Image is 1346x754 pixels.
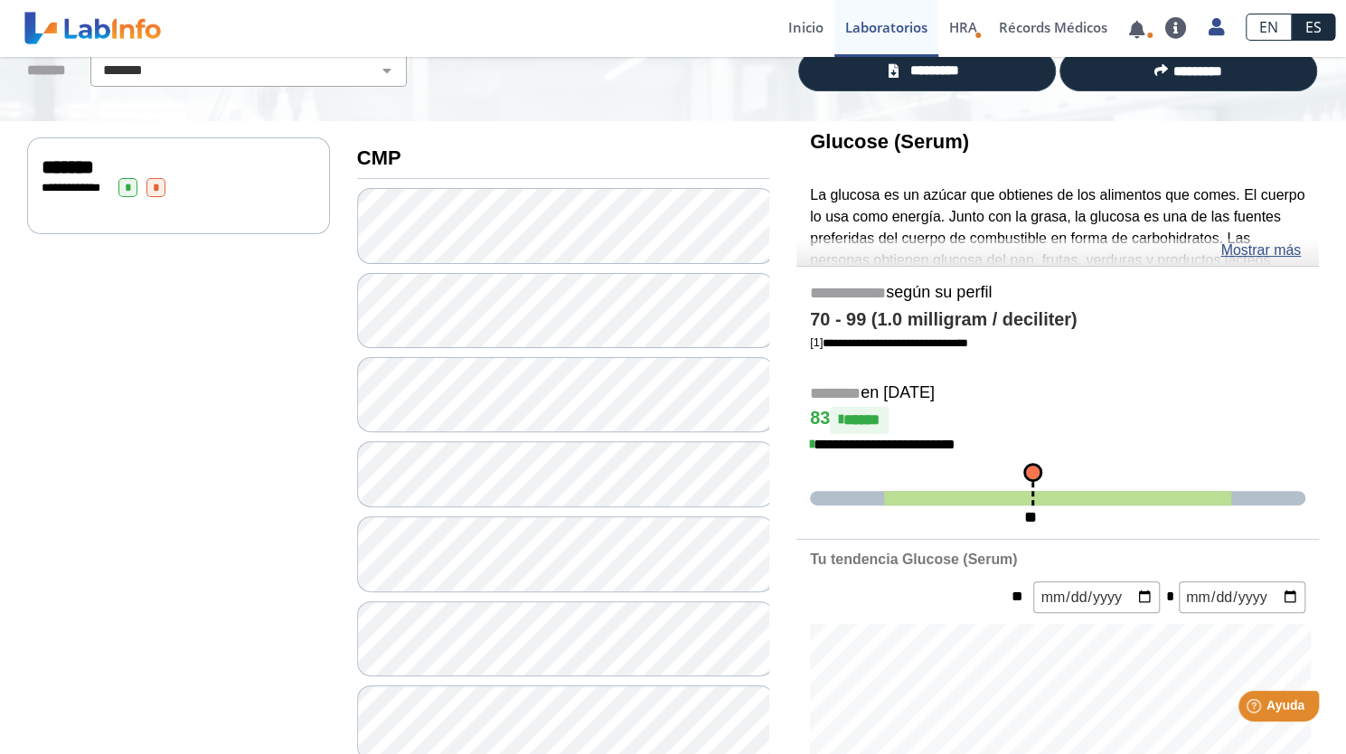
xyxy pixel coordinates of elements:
[1220,240,1301,261] a: Mostrar más
[810,335,967,349] a: [1]
[1185,683,1326,734] iframe: Help widget launcher
[949,18,977,36] span: HRA
[357,146,401,169] b: CMP
[810,184,1305,335] p: La glucosa es un azúcar que obtienes de los alimentos que comes. El cuerpo lo usa como energía. J...
[810,383,1305,404] h5: en [DATE]
[810,551,1017,567] b: Tu tendencia Glucose (Serum)
[1246,14,1292,41] a: EN
[1033,581,1160,613] input: mm/dd/yyyy
[810,130,969,153] b: Glucose (Serum)
[810,407,1305,434] h4: 83
[1179,581,1305,613] input: mm/dd/yyyy
[1292,14,1335,41] a: ES
[810,309,1305,331] h4: 70 - 99 (1.0 milligram / deciliter)
[810,283,1305,304] h5: según su perfil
